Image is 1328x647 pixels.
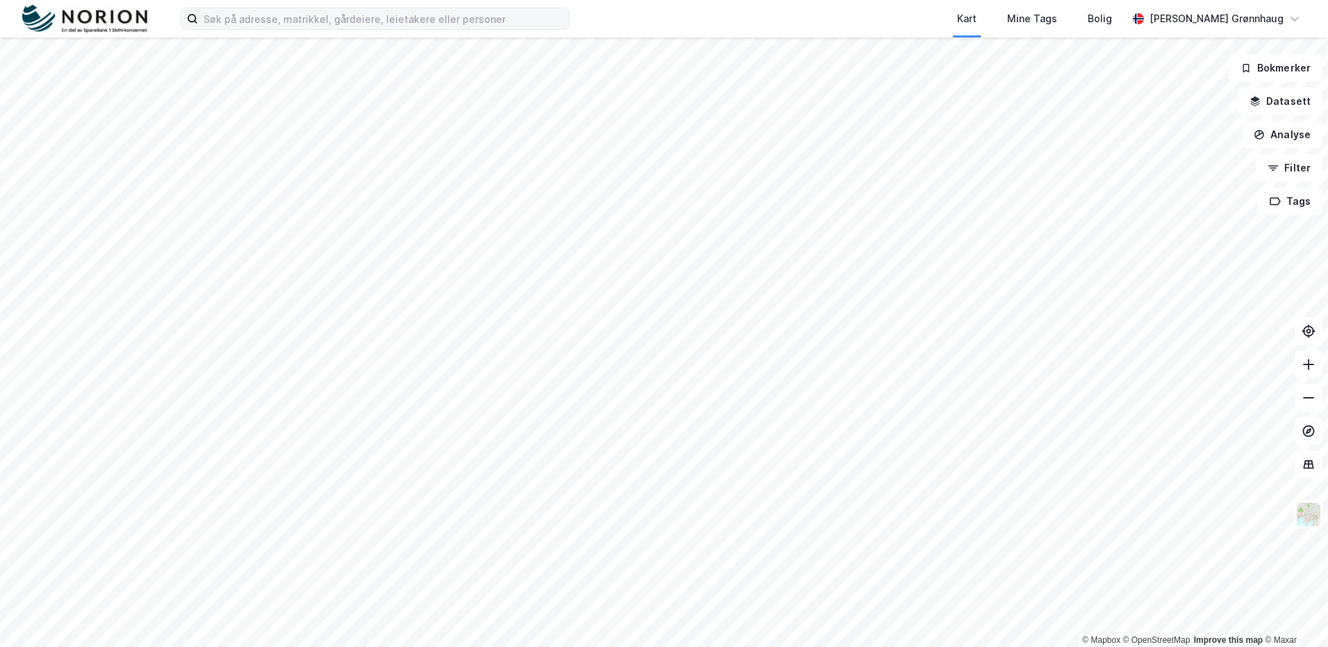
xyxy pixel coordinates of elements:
div: Kart [957,10,977,27]
iframe: Chat Widget [1259,580,1328,647]
div: [PERSON_NAME] Grønnhaug [1149,10,1284,27]
input: Søk på adresse, matrikkel, gårdeiere, leietakere eller personer [198,8,569,29]
div: Bolig [1088,10,1112,27]
div: Mine Tags [1007,10,1057,27]
img: norion-logo.80e7a08dc31c2e691866.png [22,5,147,33]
